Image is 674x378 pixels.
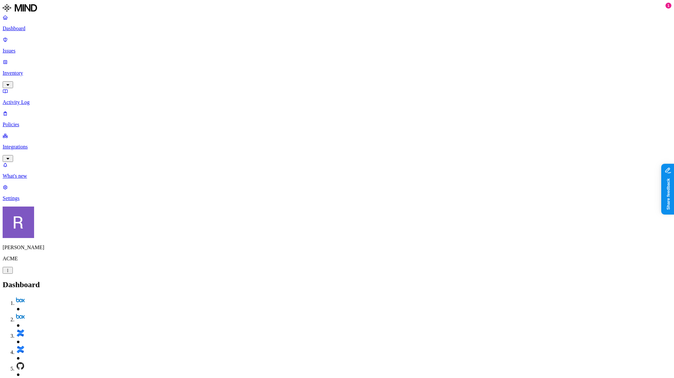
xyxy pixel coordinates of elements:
a: Settings [3,184,671,201]
p: Dashboard [3,26,671,31]
img: confluence.svg [16,328,25,338]
a: Activity Log [3,88,671,105]
p: Inventory [3,70,671,76]
p: Settings [3,195,671,201]
img: box.svg [16,296,25,305]
p: ACME [3,256,671,262]
a: Policies [3,110,671,128]
h2: Dashboard [3,280,671,289]
p: Integrations [3,144,671,150]
div: 1 [665,3,671,9]
a: Issues [3,37,671,54]
img: MIND [3,3,37,13]
a: Integrations [3,133,671,161]
a: Inventory [3,59,671,87]
p: What's new [3,173,671,179]
p: Activity Log [3,99,671,105]
a: MIND [3,3,671,14]
a: Dashboard [3,14,671,31]
img: github.svg [16,361,25,370]
img: confluence.svg [16,345,25,354]
img: Rich Thompson [3,207,34,238]
p: Policies [3,122,671,128]
img: box.svg [16,312,25,321]
p: Issues [3,48,671,54]
a: What's new [3,162,671,179]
